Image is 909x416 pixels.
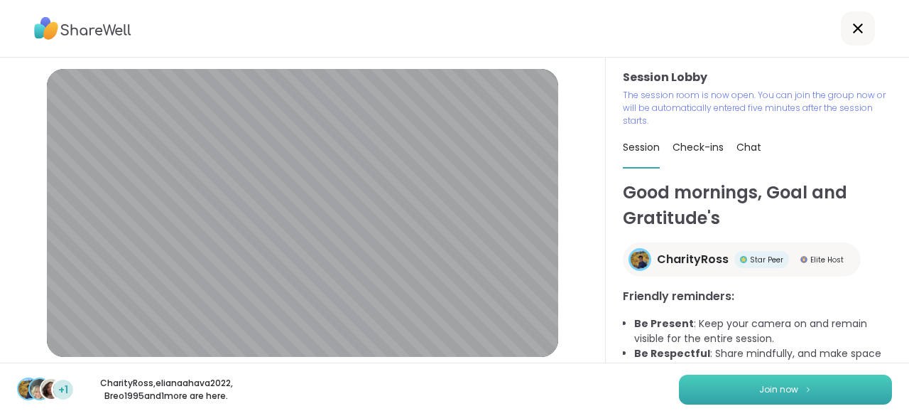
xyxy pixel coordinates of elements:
[623,288,892,305] h3: Friendly reminders:
[657,251,729,268] span: CharityRoss
[623,69,892,86] h3: Session Lobby
[759,383,798,396] span: Join now
[30,379,50,399] img: elianaahava2022
[623,89,892,127] p: The session room is now open. You can join the group now or will be automatically entered five mi...
[634,346,710,361] b: Be Respectful
[736,140,761,154] span: Chat
[87,377,246,402] p: CharityRoss , elianaahava2022 , Breo1995 and 1 more are here.
[58,383,68,398] span: +1
[750,255,783,265] span: Star Peer
[623,242,861,277] a: CharityRossCharityRossStar PeerStar PeerElite HostElite Host
[810,255,844,265] span: Elite Host
[634,316,694,331] b: Be Present
[673,140,724,154] span: Check-ins
[18,379,38,399] img: CharityRoss
[679,375,892,405] button: Join now
[634,316,892,346] li: : Keep your camera on and remain visible for the entire session.
[634,346,892,376] li: : Share mindfully, and make space for everyone to share!
[740,256,747,263] img: Star Peer
[631,250,649,269] img: CharityRoss
[623,140,660,154] span: Session
[804,385,812,393] img: ShareWell Logomark
[34,12,131,45] img: ShareWell Logo
[800,256,807,263] img: Elite Host
[41,379,61,399] img: Breo1995
[623,180,892,231] h1: Good mornings, Goal and Gratitude's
